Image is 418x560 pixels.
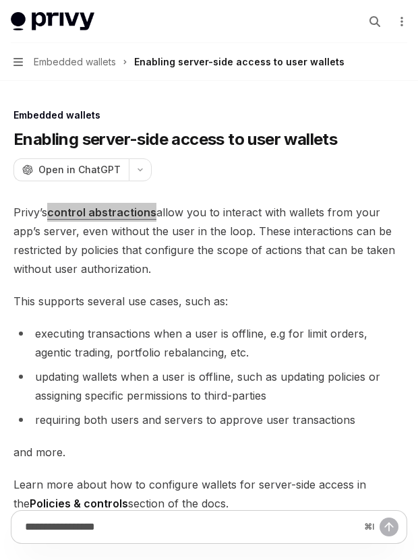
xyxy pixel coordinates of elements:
strong: Policies & controls [30,497,128,510]
span: Open in ChatGPT [38,163,121,177]
div: Embedded wallets [13,108,405,122]
span: Embedded wallets [34,54,116,70]
button: More actions [394,12,407,31]
span: Privy’s allow you to interact with wallets from your app’s server, even without the user in the l... [13,203,405,278]
input: Ask a question... [25,511,359,543]
button: Open search [364,11,386,32]
div: Enabling server-side access to user wallets [134,54,345,70]
span: Learn more about how to configure wallets for server-side access in the section of the docs. [13,475,405,513]
li: requiring both users and servers to approve user transactions [13,410,405,429]
button: Send message [380,518,398,536]
a: control abstractions [47,206,156,220]
button: Open in ChatGPT [13,158,129,181]
span: This supports several use cases, such as: [13,292,405,311]
img: light logo [11,12,94,31]
h1: Enabling server-side access to user wallets [13,129,337,150]
li: executing transactions when a user is offline, e.g for limit orders, agentic trading, portfolio r... [13,324,405,362]
span: and more. [13,443,405,462]
li: updating wallets when a user is offline, such as updating policies or assigning specific permissi... [13,367,405,405]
